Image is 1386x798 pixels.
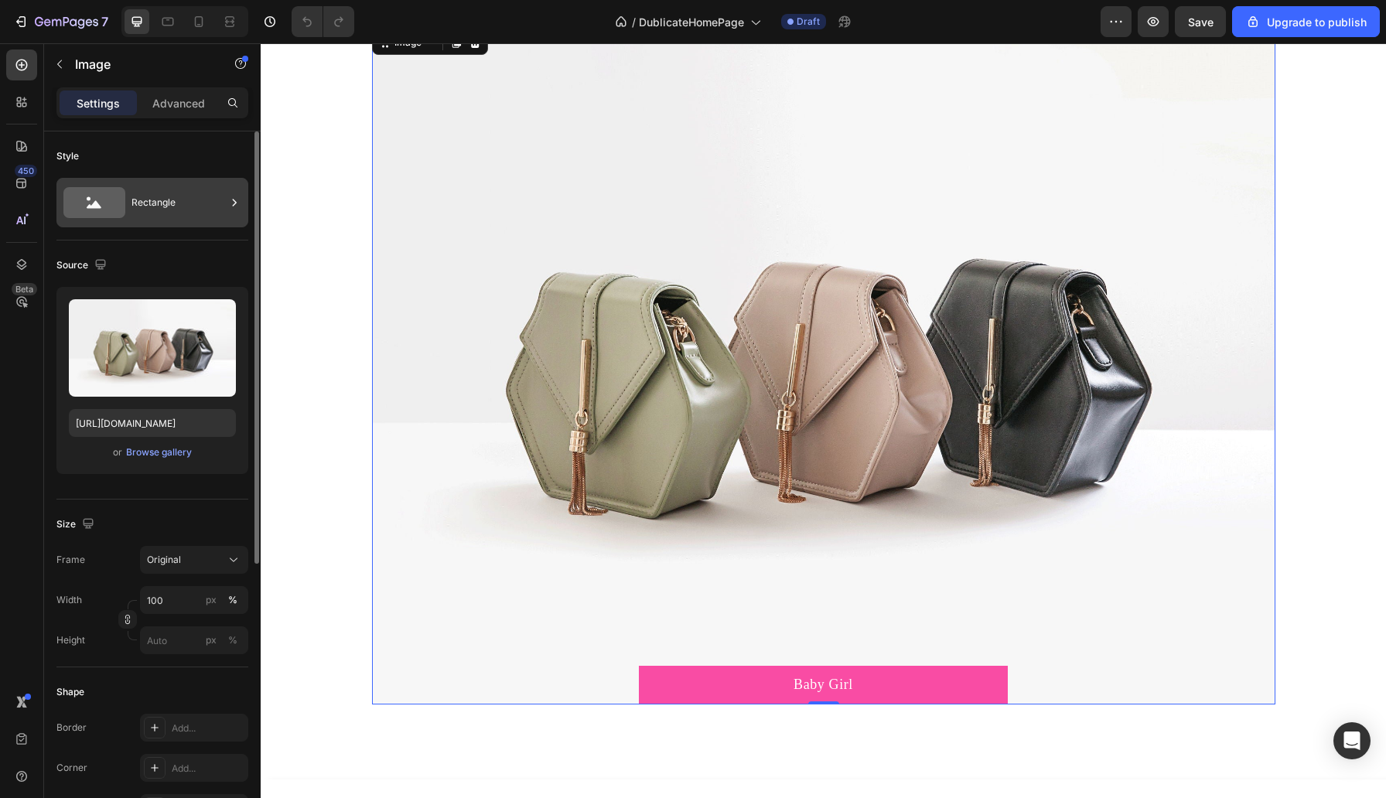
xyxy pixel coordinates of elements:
div: Add... [172,721,244,735]
div: Beta [12,283,37,295]
p: Image [75,55,207,73]
div: 450 [15,165,37,177]
div: px [206,593,217,607]
button: Browse gallery [125,445,193,460]
div: px [206,633,217,647]
label: Width [56,593,82,607]
div: Corner [56,761,87,775]
p: Baby Girl [533,632,592,651]
div: Shape [56,685,84,699]
button: px [224,631,242,650]
div: Open Intercom Messenger [1333,722,1371,759]
p: 7 [101,12,108,31]
span: or [113,443,122,462]
div: Add... [172,762,244,776]
span: Draft [797,15,820,29]
div: Browse gallery [126,445,192,459]
p: Advanced [152,95,205,111]
label: Frame [56,553,85,567]
div: % [228,633,237,647]
p: Settings [77,95,120,111]
div: Size [56,514,97,535]
input: https://example.com/image.jpg [69,409,236,437]
button: % [202,591,220,609]
div: Upgrade to publish [1245,14,1367,30]
span: / [632,14,636,30]
button: Save [1175,6,1226,37]
div: Style [56,149,79,163]
label: Height [56,633,85,647]
div: Source [56,255,110,276]
button: Upgrade to publish [1232,6,1380,37]
button: % [202,631,220,650]
input: px% [140,626,248,654]
span: Original [147,553,181,567]
button: Original [140,546,248,574]
button: 7 [6,6,115,37]
div: % [228,593,237,607]
input: px% [140,586,248,614]
span: Save [1188,15,1214,29]
div: Rectangle [131,185,226,220]
div: Undo/Redo [292,6,354,37]
span: DublicateHomePage [639,14,744,30]
button: <p>Baby Girl</p> [378,622,747,660]
button: px [224,591,242,609]
iframe: Design area [261,43,1386,798]
img: preview-image [69,299,236,397]
div: Border [56,721,87,735]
